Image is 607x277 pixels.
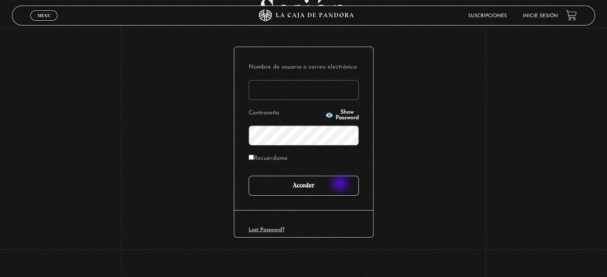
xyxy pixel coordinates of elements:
[249,153,288,165] label: Recuérdame
[523,14,558,18] a: Inicie sesión
[249,61,359,74] label: Nombre de usuario o correo electrónico
[325,110,359,121] button: Show Password
[249,176,359,196] input: Acceder
[566,10,577,21] a: View your shopping cart
[468,14,507,18] a: Suscripciones
[35,20,53,26] span: Cerrar
[38,13,51,18] span: Menu
[249,155,254,160] input: Recuérdame
[249,227,285,232] a: Lost Password?
[249,107,323,120] label: Contraseña
[336,110,359,121] span: Show Password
